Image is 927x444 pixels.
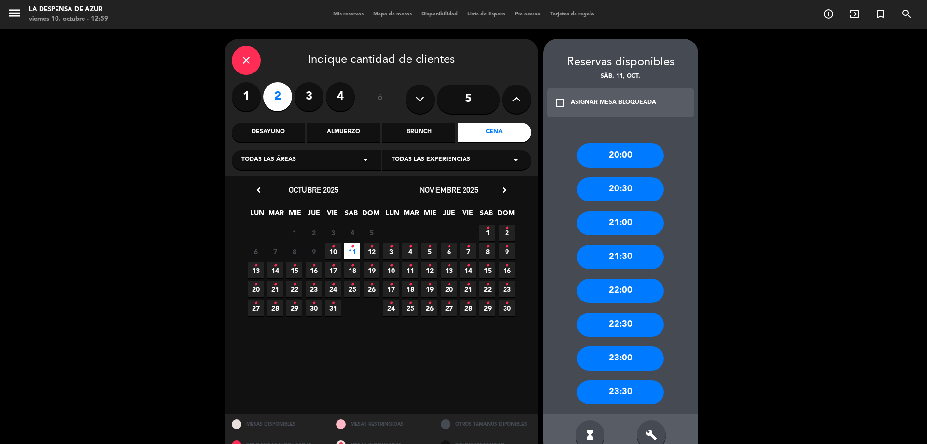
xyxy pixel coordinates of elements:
[383,243,399,259] span: 3
[479,300,495,316] span: 29
[267,300,283,316] span: 28
[273,258,277,273] i: •
[463,12,510,17] span: Lista de Espera
[364,281,379,297] span: 26
[344,262,360,278] span: 18
[307,123,380,142] div: Almuerzo
[351,277,354,292] i: •
[286,262,302,278] span: 15
[466,296,470,311] i: •
[441,300,457,316] span: 27
[383,281,399,297] span: 17
[823,8,834,20] i: add_circle_outline
[428,239,431,255] i: •
[447,296,450,311] i: •
[421,243,437,259] span: 5
[499,185,509,195] i: chevron_right
[408,239,412,255] i: •
[447,258,450,273] i: •
[460,243,476,259] span: 7
[7,6,22,24] button: menu
[289,185,338,195] span: octubre 2025
[577,177,664,201] div: 20:30
[295,82,323,111] label: 3
[382,123,455,142] div: Brunch
[365,82,396,116] div: ó
[543,53,698,72] div: Reservas disponibles
[325,262,341,278] span: 17
[351,258,354,273] i: •
[273,296,277,311] i: •
[389,296,393,311] i: •
[225,414,329,435] div: MESAS DISPONIBLES
[29,14,108,24] div: viernes 10. octubre - 12:59
[447,277,450,292] i: •
[273,277,277,292] i: •
[584,429,596,441] i: hourglass_full
[849,8,860,20] i: exit_to_app
[312,258,315,273] i: •
[402,262,418,278] span: 11
[646,429,657,441] i: build
[420,185,478,195] span: noviembre 2025
[421,300,437,316] span: 26
[505,220,508,236] i: •
[248,262,264,278] span: 13
[384,207,400,223] span: LUN
[460,281,476,297] span: 21
[434,414,538,435] div: OTROS TAMAÑOS DIPONIBLES
[254,258,257,273] i: •
[248,243,264,259] span: 6
[312,296,315,311] i: •
[901,8,913,20] i: search
[232,123,305,142] div: Desayuno
[479,225,495,241] span: 1
[543,72,698,82] div: sáb. 11, oct.
[389,258,393,273] i: •
[306,243,322,259] span: 9
[286,281,302,297] span: 22
[326,82,355,111] label: 4
[343,207,359,223] span: SAB
[389,277,393,292] i: •
[546,12,599,17] span: Tarjetas de regalo
[267,281,283,297] span: 21
[331,258,335,273] i: •
[306,281,322,297] span: 23
[306,262,322,278] span: 16
[403,207,419,223] span: MAR
[254,277,257,292] i: •
[325,300,341,316] span: 31
[268,207,284,223] span: MAR
[486,296,489,311] i: •
[460,300,476,316] span: 28
[329,414,434,435] div: MESAS RESTRINGIDAS
[364,225,379,241] span: 5
[286,300,302,316] span: 29
[312,277,315,292] i: •
[392,155,470,165] span: Todas las experiencias
[248,300,264,316] span: 27
[447,239,450,255] i: •
[486,277,489,292] i: •
[417,12,463,17] span: Disponibilidad
[577,245,664,269] div: 21:30
[499,243,515,259] span: 9
[368,12,417,17] span: Mapa de mesas
[577,346,664,371] div: 23:00
[7,6,22,20] i: menu
[293,258,296,273] i: •
[324,207,340,223] span: VIE
[253,185,264,195] i: chevron_left
[441,207,457,223] span: JUE
[505,258,508,273] i: •
[344,225,360,241] span: 4
[360,154,371,166] i: arrow_drop_down
[441,243,457,259] span: 6
[364,243,379,259] span: 12
[421,281,437,297] span: 19
[402,300,418,316] span: 25
[510,12,546,17] span: Pre-acceso
[486,258,489,273] i: •
[306,300,322,316] span: 30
